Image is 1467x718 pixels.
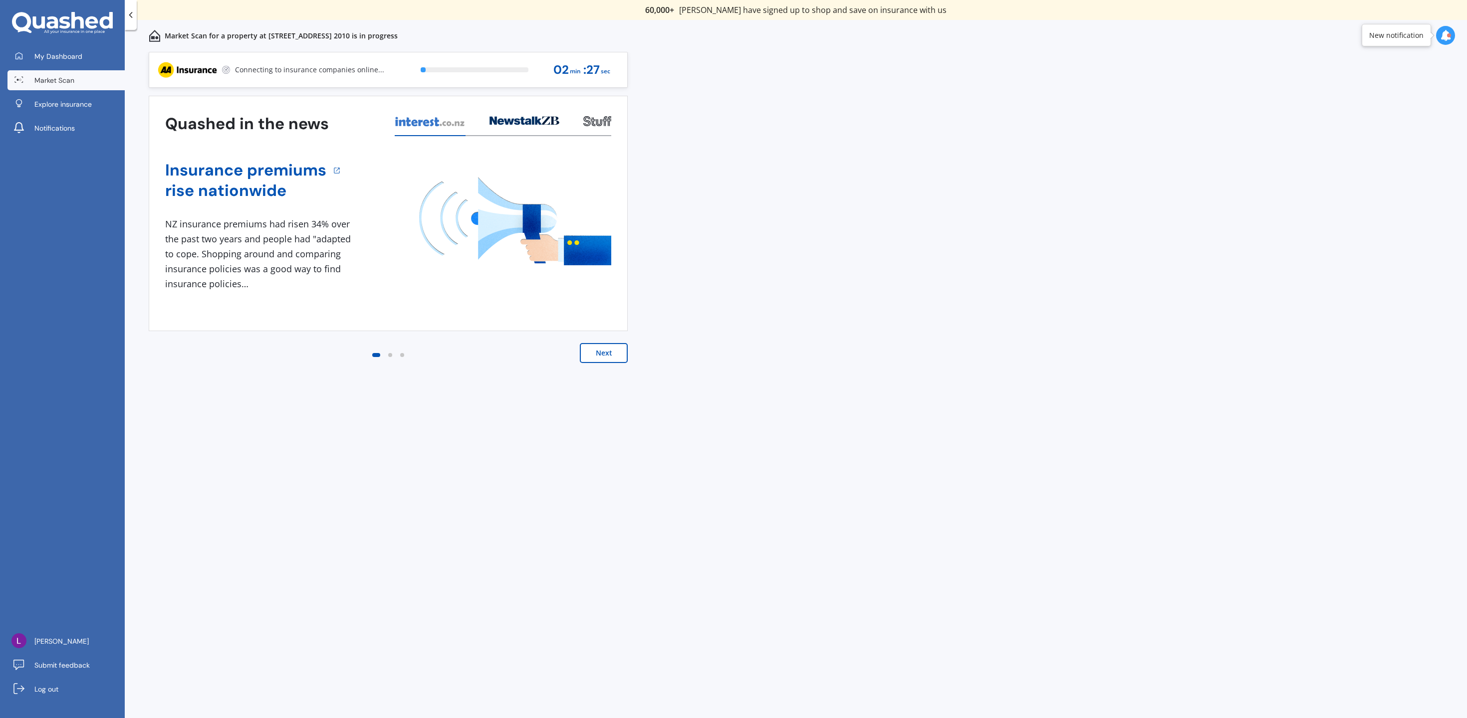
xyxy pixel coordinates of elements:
[583,63,600,77] span: : 27
[165,160,326,180] a: Insurance premiums
[7,70,125,90] a: Market Scan
[34,660,90,670] span: Submit feedback
[34,636,89,646] span: [PERSON_NAME]
[235,65,384,75] p: Connecting to insurance companies online...
[7,46,125,66] a: My Dashboard
[165,180,326,201] a: rise nationwide
[165,114,329,134] h3: Quashed in the news
[7,118,125,138] a: Notifications
[7,655,125,675] a: Submit feedback
[419,177,611,265] img: media image
[7,94,125,114] a: Explore insurance
[1369,30,1424,40] div: New notification
[34,123,75,133] span: Notifications
[149,30,161,42] img: home-and-contents.b802091223b8502ef2dd.svg
[34,51,82,61] span: My Dashboard
[34,99,92,109] span: Explore insurance
[570,65,581,78] span: min
[580,343,628,363] button: Next
[601,65,610,78] span: sec
[165,217,355,291] div: NZ insurance premiums had risen 34% over the past two years and people had "adapted to cope. Shop...
[34,75,74,85] span: Market Scan
[11,633,26,648] img: ACg8ocLNYmOWPPst6hQgCgut6TPNwfSb5KNlW8MH5aH7g55pWdDMtA=s96-c
[7,679,125,699] a: Log out
[165,31,398,41] p: Market Scan for a property at [STREET_ADDRESS] 2010 is in progress
[553,63,569,77] span: 02
[7,631,125,651] a: [PERSON_NAME]
[34,684,58,694] span: Log out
